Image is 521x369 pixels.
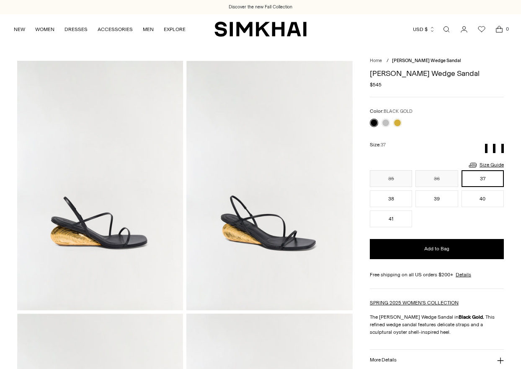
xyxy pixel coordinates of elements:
a: MEN [143,20,154,39]
a: SIMKHAI [214,21,307,37]
button: 41 [370,210,412,227]
button: 39 [415,190,458,207]
button: 35 [370,170,412,187]
button: Add to Bag [370,239,504,259]
div: / [387,57,389,65]
a: Discover the new Fall Collection [229,4,292,10]
a: Open cart modal [491,21,508,38]
button: 36 [415,170,458,187]
strong: Black Gold. [459,314,484,320]
p: The [PERSON_NAME] Wedge Sandal in This refined wedge sandal features delicate straps and a sculpt... [370,313,504,336]
span: BLACK GOLD [384,109,413,114]
span: [PERSON_NAME] Wedge Sandal [392,58,461,63]
a: WOMEN [35,20,54,39]
a: ACCESSORIES [98,20,133,39]
h1: [PERSON_NAME] Wedge Sandal [370,70,504,77]
nav: breadcrumbs [370,57,504,65]
label: Size: [370,141,386,149]
button: USD $ [413,20,435,39]
img: Bridget Shell Wedge Sandal [17,61,183,310]
a: EXPLORE [164,20,186,39]
span: Add to Bag [424,245,449,252]
a: DRESSES [64,20,88,39]
span: $545 [370,81,382,88]
a: Details [456,271,471,278]
img: Bridget Shell Wedge Sandal [186,61,352,310]
a: Open search modal [438,21,455,38]
span: 37 [381,142,386,148]
div: Free shipping on all US orders $200+ [370,271,504,278]
a: Go to the account page [456,21,472,38]
a: SPRING 2025 WOMEN'S COLLECTION [370,300,459,306]
a: Wishlist [473,21,490,38]
button: 38 [370,190,412,207]
label: Color: [370,107,413,115]
span: 0 [503,25,511,33]
button: 40 [462,190,504,207]
a: Home [370,58,382,63]
a: NEW [14,20,25,39]
a: Size Guide [468,160,504,170]
h3: More Details [370,357,396,363]
button: 37 [462,170,504,187]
